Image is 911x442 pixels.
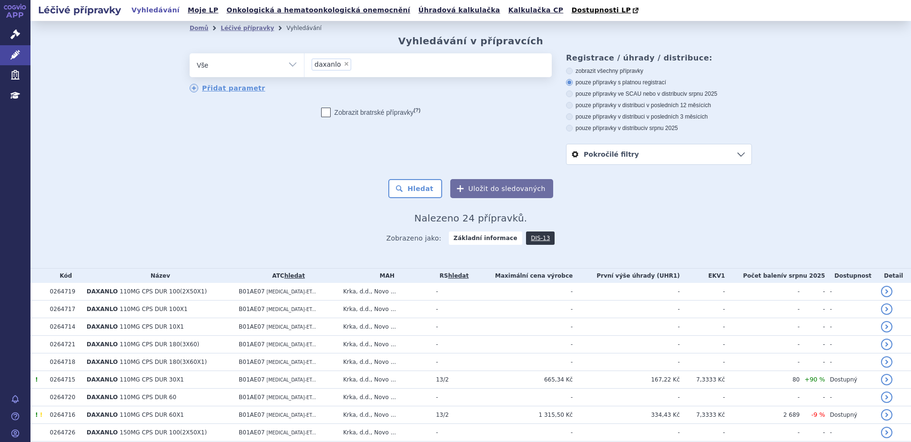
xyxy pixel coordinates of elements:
[431,283,473,301] td: -
[800,283,825,301] td: -
[881,303,892,315] a: detail
[120,359,207,365] span: 110MG CPS DUR 180(3X60X1)
[680,353,725,371] td: -
[472,301,573,318] td: -
[800,389,825,406] td: -
[431,269,473,283] th: RS
[221,25,274,31] a: Léčivé přípravky
[436,412,449,418] span: 13/2
[87,429,118,436] span: DAXANLO
[190,25,208,31] a: Domů
[472,353,573,371] td: -
[825,318,876,336] td: -
[573,371,680,389] td: 167,22 Kč
[680,269,725,283] th: EKV1
[239,376,265,383] span: B01AE07
[87,412,118,418] span: DAXANLO
[472,336,573,353] td: -
[680,336,725,353] td: -
[573,389,680,406] td: -
[725,269,825,283] th: Počet balení
[386,231,442,245] span: Zobrazeno jako:
[881,374,892,385] a: detail
[449,231,522,245] strong: Základní informace
[725,301,800,318] td: -
[120,412,184,418] span: 110MG CPS DUR 60X1
[881,427,892,438] a: detail
[566,124,752,132] label: pouze přípravky v distribuci
[338,353,431,371] td: Krka, d.d., Novo ...
[45,301,82,318] td: 0264717
[450,179,553,198] button: Uložit do sledovaných
[526,231,555,245] a: DIS-13
[725,406,800,424] td: 2 689
[266,377,316,382] span: [MEDICAL_DATA]-ET...
[573,283,680,301] td: -
[881,339,892,350] a: detail
[680,424,725,442] td: -
[266,307,316,312] span: [MEDICAL_DATA]-ET...
[35,412,38,418] span: Tento přípravek má více úhrad.
[338,336,431,353] td: Krka, d.d., Novo ...
[804,376,825,383] span: +90 %
[825,371,876,389] td: Dostupný
[87,359,118,365] span: DAXANLO
[881,392,892,403] a: detail
[45,283,82,301] td: 0264719
[472,406,573,424] td: 1 315,50 Kč
[45,371,82,389] td: 0264715
[436,376,449,383] span: 13/2
[120,288,207,295] span: 110MG CPS DUR 100(2X50X1)
[190,84,265,92] a: Přidat parametr
[338,318,431,336] td: Krka, d.d., Novo ...
[120,306,187,312] span: 110MG CPS DUR 100X1
[725,283,800,301] td: -
[87,394,118,401] span: DAXANLO
[783,272,825,279] span: v srpnu 2025
[415,212,527,224] span: Nalezeno 24 přípravků.
[566,67,752,75] label: zobrazit všechny přípravky
[881,356,892,368] a: detail
[825,283,876,301] td: -
[725,318,800,336] td: -
[825,424,876,442] td: -
[321,108,421,117] label: Zobrazit bratrské přípravky
[825,336,876,353] td: -
[239,359,265,365] span: B01AE07
[45,269,82,283] th: Kód
[239,341,265,348] span: B01AE07
[825,301,876,318] td: -
[266,342,316,347] span: [MEDICAL_DATA]-ET...
[431,336,473,353] td: -
[120,429,207,436] span: 150MG CPS DUR 100(2X50X1)
[338,301,431,318] td: Krka, d.d., Novo ...
[472,389,573,406] td: -
[239,323,265,330] span: B01AE07
[45,336,82,353] td: 0264721
[573,301,680,318] td: -
[680,389,725,406] td: -
[266,289,316,294] span: [MEDICAL_DATA]-ET...
[414,107,420,113] abbr: (?)
[431,318,473,336] td: -
[239,429,265,436] span: B01AE07
[566,101,752,109] label: pouze přípravky v distribuci v posledních 12 měsících
[566,79,752,86] label: pouze přípravky s platnou registrací
[725,371,800,389] td: 80
[87,323,118,330] span: DAXANLO
[266,430,316,435] span: [MEDICAL_DATA]-ET...
[239,306,265,312] span: B01AE07
[284,272,305,279] a: hledat
[239,288,265,295] span: B01AE07
[573,318,680,336] td: -
[344,61,349,67] span: ×
[338,269,431,283] th: MAH
[431,301,473,318] td: -
[645,125,678,131] span: v srpnu 2025
[472,318,573,336] td: -
[568,4,643,17] a: Dostupnosti LP
[129,4,182,17] a: Vyhledávání
[431,389,473,406] td: -
[566,90,752,98] label: pouze přípravky ve SCAU nebo v distribuci
[398,35,544,47] h2: Vyhledávání v přípravcích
